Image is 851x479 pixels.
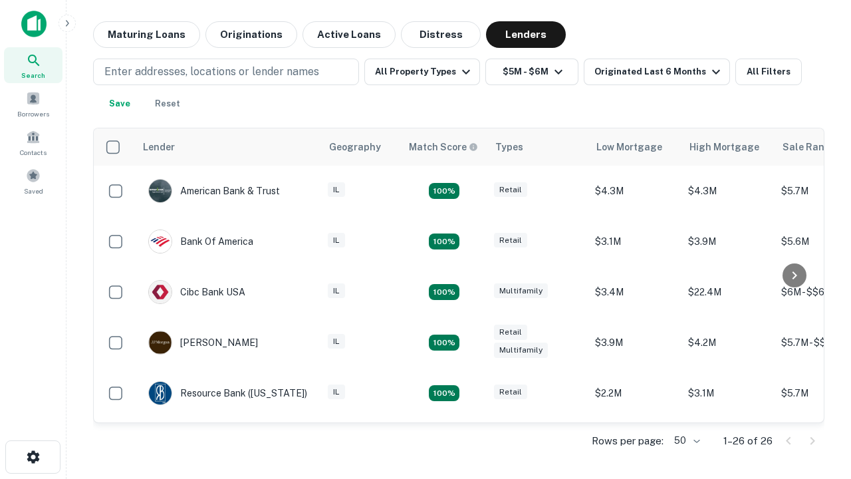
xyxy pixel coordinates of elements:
div: Types [495,139,523,155]
td: $19.4M [681,418,775,469]
img: picture [149,281,172,303]
div: IL [328,385,345,400]
div: Matching Properties: 4, hasApolloMatch: undefined [429,335,459,351]
div: IL [328,283,345,299]
button: Maturing Loans [93,21,200,48]
a: Borrowers [4,86,62,122]
iframe: Chat Widget [785,330,851,394]
button: All Filters [735,59,802,85]
th: Low Mortgage [588,128,681,166]
div: Lender [143,139,175,155]
div: Originated Last 6 Months [594,64,724,80]
td: $3.9M [681,216,775,267]
td: $4.2M [681,317,775,368]
div: Retail [494,325,527,340]
span: Saved [24,186,43,196]
img: picture [149,230,172,253]
div: Matching Properties: 4, hasApolloMatch: undefined [429,385,459,401]
a: Search [4,47,62,83]
div: Retail [494,385,527,400]
button: Originated Last 6 Months [584,59,730,85]
div: 50 [669,431,702,450]
td: $3.4M [588,267,681,317]
td: $3.1M [681,368,775,418]
a: Saved [4,163,62,199]
h6: Match Score [409,140,475,154]
span: Borrowers [17,108,49,119]
button: All Property Types [364,59,480,85]
div: IL [328,233,345,248]
td: $2.2M [588,368,681,418]
button: $5M - $6M [485,59,578,85]
div: American Bank & Trust [148,179,280,203]
td: $3.9M [588,317,681,368]
button: Enter addresses, locations or lender names [93,59,359,85]
th: Types [487,128,588,166]
td: $19.4M [588,418,681,469]
button: Active Loans [303,21,396,48]
div: Multifamily [494,343,548,358]
p: 1–26 of 26 [723,433,773,449]
div: Matching Properties: 4, hasApolloMatch: undefined [429,234,459,249]
button: Lenders [486,21,566,48]
th: Capitalize uses an advanced AI algorithm to match your search with the best lender. The match sco... [401,128,487,166]
th: Geography [321,128,401,166]
div: Cibc Bank USA [148,280,245,304]
p: Rows per page: [592,433,664,449]
span: Contacts [20,147,47,158]
img: picture [149,331,172,354]
td: $3.1M [588,216,681,267]
div: Multifamily [494,283,548,299]
div: [PERSON_NAME] [148,331,258,355]
div: Low Mortgage [596,139,662,155]
div: IL [328,182,345,198]
span: Search [21,70,45,80]
img: picture [149,180,172,202]
button: Originations [205,21,297,48]
button: Reset [146,90,189,117]
div: Geography [329,139,381,155]
a: Contacts [4,124,62,160]
th: Lender [135,128,321,166]
div: Retail [494,182,527,198]
td: $4.3M [681,166,775,216]
div: IL [328,334,345,349]
img: capitalize-icon.png [21,11,47,37]
td: $4.3M [588,166,681,216]
img: picture [149,382,172,404]
div: High Mortgage [689,139,759,155]
div: Capitalize uses an advanced AI algorithm to match your search with the best lender. The match sco... [409,140,478,154]
div: Matching Properties: 7, hasApolloMatch: undefined [429,183,459,199]
td: $22.4M [681,267,775,317]
button: Distress [401,21,481,48]
div: Matching Properties: 4, hasApolloMatch: undefined [429,284,459,300]
div: Resource Bank ([US_STATE]) [148,381,307,405]
div: Bank Of America [148,230,253,253]
div: Retail [494,233,527,248]
th: High Mortgage [681,128,775,166]
button: Save your search to get updates of matches that match your search criteria. [98,90,141,117]
p: Enter addresses, locations or lender names [104,64,319,80]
